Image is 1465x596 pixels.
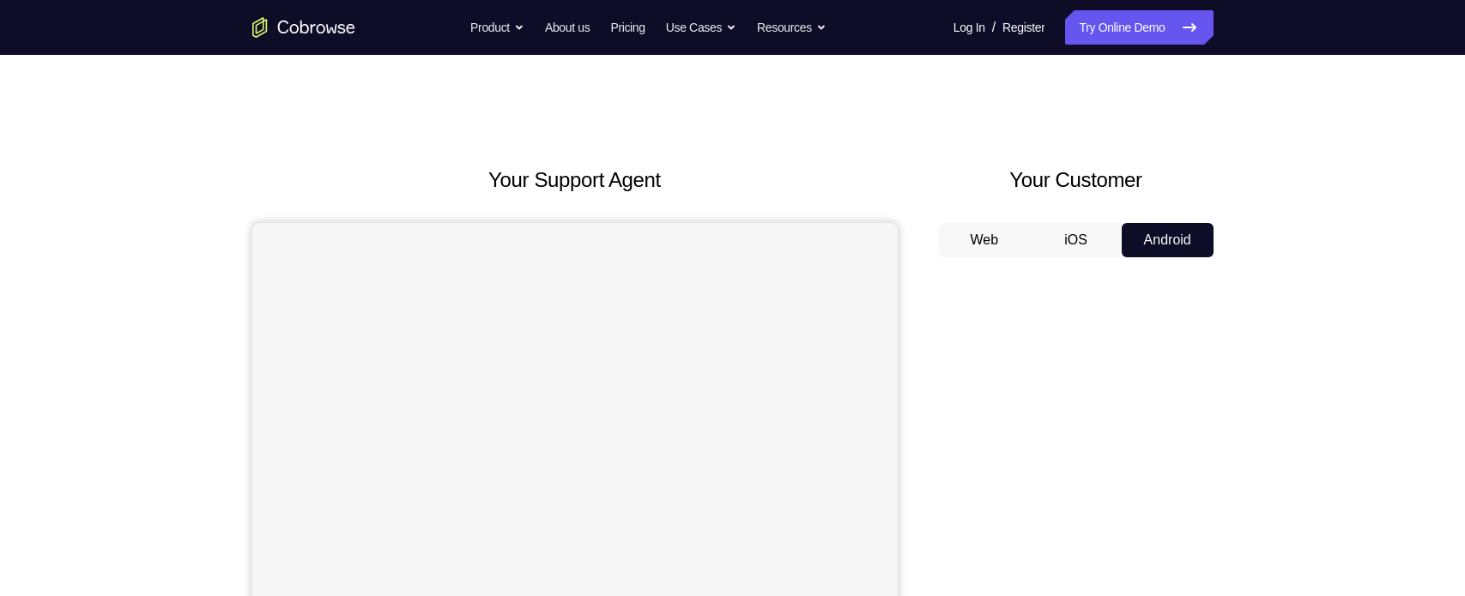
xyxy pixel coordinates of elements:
[666,10,736,45] button: Use Cases
[1065,10,1213,45] a: Try Online Demo
[1002,10,1044,45] a: Register
[252,17,355,38] a: Go to the home page
[252,165,898,196] h2: Your Support Agent
[1122,223,1214,257] button: Android
[953,10,985,45] a: Log In
[757,10,826,45] button: Resources
[939,165,1214,196] h2: Your Customer
[939,223,1031,257] button: Web
[545,10,590,45] a: About us
[610,10,645,45] a: Pricing
[992,17,996,38] span: /
[470,10,524,45] button: Product
[1030,223,1122,257] button: iOS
